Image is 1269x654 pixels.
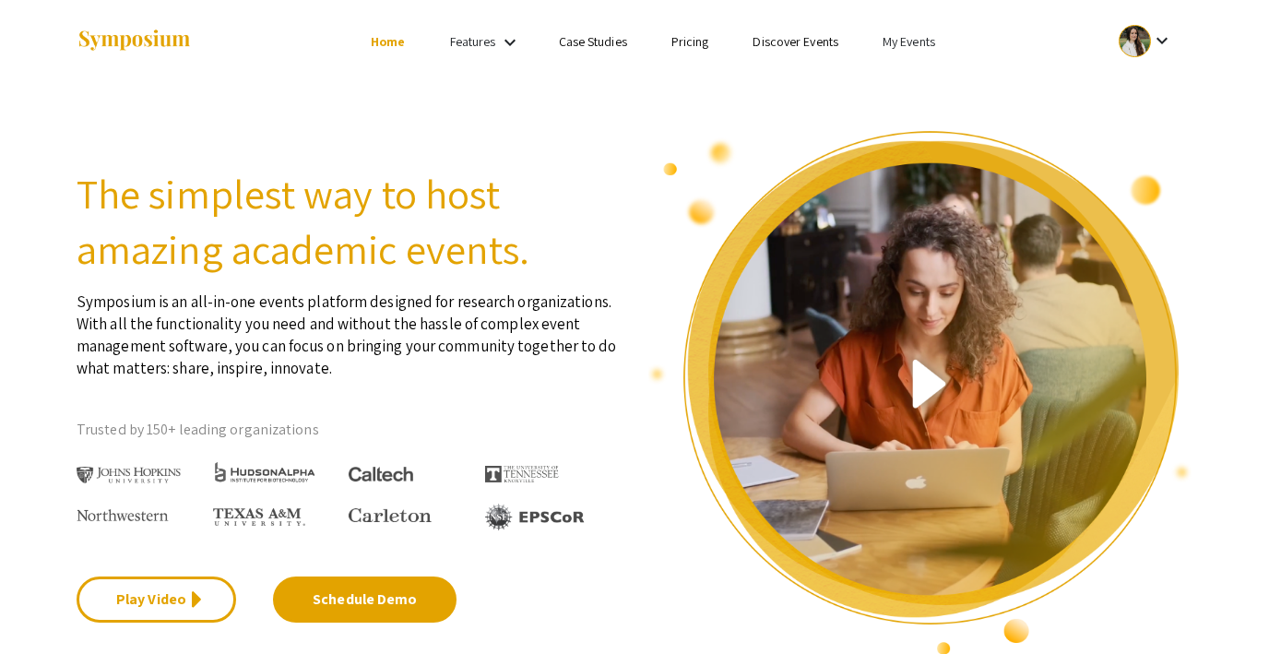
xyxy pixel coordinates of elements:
a: Play Video [77,577,236,623]
a: My Events [883,33,935,50]
img: Carleton [349,508,432,523]
button: Expand account dropdown [1099,20,1192,62]
a: Schedule Demo [273,577,457,623]
a: Discover Events [753,33,838,50]
a: Home [371,33,405,50]
p: Symposium is an all-in-one events platform designed for research organizations. With all the func... [77,277,621,379]
img: Johns Hopkins University [77,467,181,484]
img: Caltech [349,467,413,482]
h2: The simplest way to host amazing academic events. [77,166,621,277]
a: Pricing [671,33,709,50]
img: EPSCOR [485,504,587,530]
a: Features [450,33,496,50]
img: Symposium by ForagerOne [77,29,192,54]
img: The University of Tennessee [485,466,559,482]
a: Case Studies [559,33,627,50]
img: Northwestern [77,509,169,520]
p: Trusted by 150+ leading organizations [77,416,621,444]
img: HudsonAlpha [213,461,317,482]
img: Texas A&M University [213,508,305,527]
mat-icon: Expand Features list [499,31,521,54]
mat-icon: Expand account dropdown [1151,30,1173,52]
